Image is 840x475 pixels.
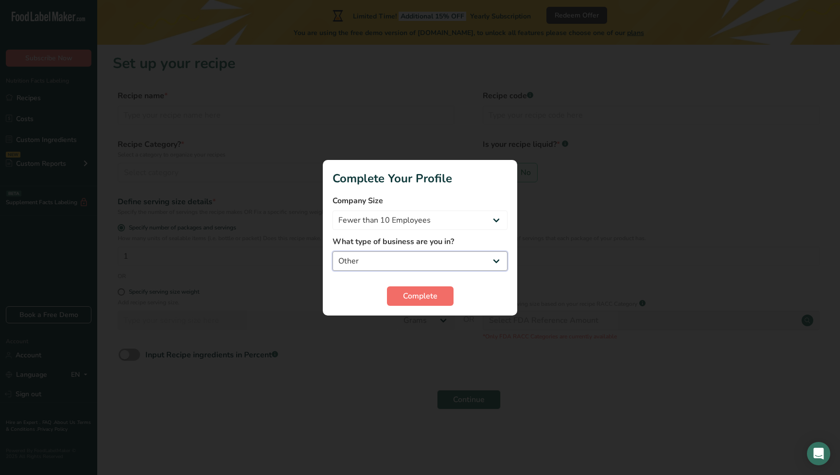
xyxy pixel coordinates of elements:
button: Complete [387,286,454,306]
label: What type of business are you in? [332,236,507,247]
div: Open Intercom Messenger [807,442,830,465]
h1: Complete Your Profile [332,170,507,187]
span: Complete [403,290,437,302]
label: Company Size [332,195,507,207]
